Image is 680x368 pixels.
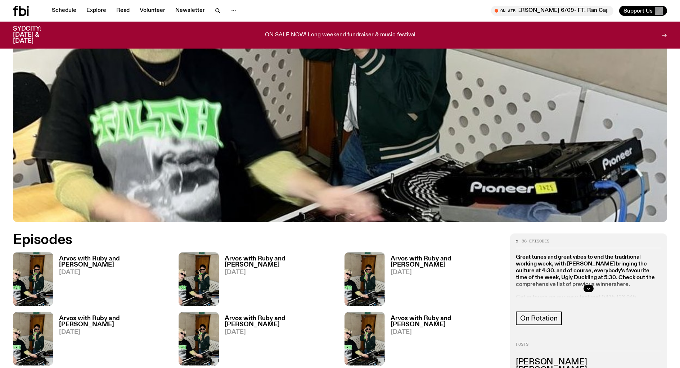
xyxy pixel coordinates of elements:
[179,312,219,365] img: Ruby wears a Collarbones t shirt and pretends to play the DJ decks, Al sings into a pringles can....
[516,358,661,366] h3: [PERSON_NAME]
[219,315,336,365] a: Arvos with Ruby and [PERSON_NAME][DATE]
[48,6,81,16] a: Schedule
[391,329,501,335] span: [DATE]
[219,256,336,306] a: Arvos with Ruby and [PERSON_NAME][DATE]
[13,252,53,306] img: Ruby wears a Collarbones t shirt and pretends to play the DJ decks, Al sings into a pringles can....
[385,256,501,306] a: Arvos with Ruby and [PERSON_NAME][DATE]
[135,6,170,16] a: Volunteer
[225,269,336,276] span: [DATE]
[112,6,134,16] a: Read
[225,329,336,335] span: [DATE]
[265,32,415,38] p: ON SALE NOW! Long weekend fundraiser & music festival
[619,6,667,16] button: Support Us
[13,312,53,365] img: Ruby wears a Collarbones t shirt and pretends to play the DJ decks, Al sings into a pringles can....
[385,315,501,365] a: Arvos with Ruby and [PERSON_NAME][DATE]
[179,252,219,306] img: Ruby wears a Collarbones t shirt and pretends to play the DJ decks, Al sings into a pringles can....
[13,26,59,44] h3: SYDCITY: [DATE] & [DATE]
[171,6,209,16] a: Newsletter
[391,269,501,276] span: [DATE]
[53,315,170,365] a: Arvos with Ruby and [PERSON_NAME][DATE]
[344,312,385,365] img: Ruby wears a Collarbones t shirt and pretends to play the DJ decks, Al sings into a pringles can....
[225,315,336,328] h3: Arvos with Ruby and [PERSON_NAME]
[59,256,170,268] h3: Arvos with Ruby and [PERSON_NAME]
[522,239,549,243] span: 88 episodes
[516,342,661,351] h2: Hosts
[59,315,170,328] h3: Arvos with Ruby and [PERSON_NAME]
[491,6,613,16] button: On AirLunch With [PERSON_NAME] 6/09- FT. Ran Cap Duoi
[391,315,501,328] h3: Arvos with Ruby and [PERSON_NAME]
[520,314,558,322] span: On Rotation
[59,269,170,276] span: [DATE]
[344,252,385,306] img: Ruby wears a Collarbones t shirt and pretends to play the DJ decks, Al sings into a pringles can....
[516,312,562,325] a: On Rotation
[391,256,501,268] h3: Arvos with Ruby and [PERSON_NAME]
[13,233,446,246] h2: Episodes
[623,8,653,14] span: Support Us
[53,256,170,306] a: Arvos with Ruby and [PERSON_NAME][DATE]
[225,256,336,268] h3: Arvos with Ruby and [PERSON_NAME]
[82,6,111,16] a: Explore
[59,329,170,335] span: [DATE]
[516,254,655,288] strong: Great tunes and great vibes to end the traditional working week, with [PERSON_NAME] bringing the ...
